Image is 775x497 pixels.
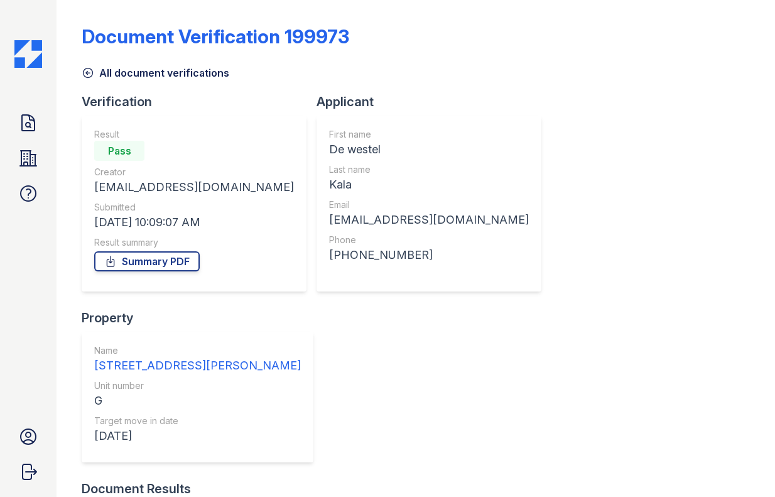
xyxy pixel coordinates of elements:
[94,344,301,374] a: Name [STREET_ADDRESS][PERSON_NAME]
[722,447,762,484] iframe: chat widget
[329,141,529,158] div: De westel
[94,251,200,271] a: Summary PDF
[94,392,301,410] div: G
[94,236,294,249] div: Result summary
[82,65,229,80] a: All document verifications
[94,178,294,196] div: [EMAIL_ADDRESS][DOMAIN_NAME]
[94,128,294,141] div: Result
[94,141,144,161] div: Pass
[14,40,42,68] img: CE_Icon_Blue-c292c112584629df590d857e76928e9f676e5b41ef8f769ba2f05ee15b207248.png
[94,344,301,357] div: Name
[329,128,529,141] div: First name
[329,211,529,229] div: [EMAIL_ADDRESS][DOMAIN_NAME]
[94,415,301,427] div: Target move in date
[317,93,551,111] div: Applicant
[82,93,317,111] div: Verification
[94,166,294,178] div: Creator
[329,234,529,246] div: Phone
[329,246,529,264] div: [PHONE_NUMBER]
[82,309,323,327] div: Property
[94,201,294,214] div: Submitted
[94,214,294,231] div: [DATE] 10:09:07 AM
[329,199,529,211] div: Email
[94,427,301,445] div: [DATE]
[329,163,529,176] div: Last name
[329,176,529,194] div: Kala
[94,380,301,392] div: Unit number
[82,25,349,48] div: Document Verification 199973
[94,357,301,374] div: [STREET_ADDRESS][PERSON_NAME]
